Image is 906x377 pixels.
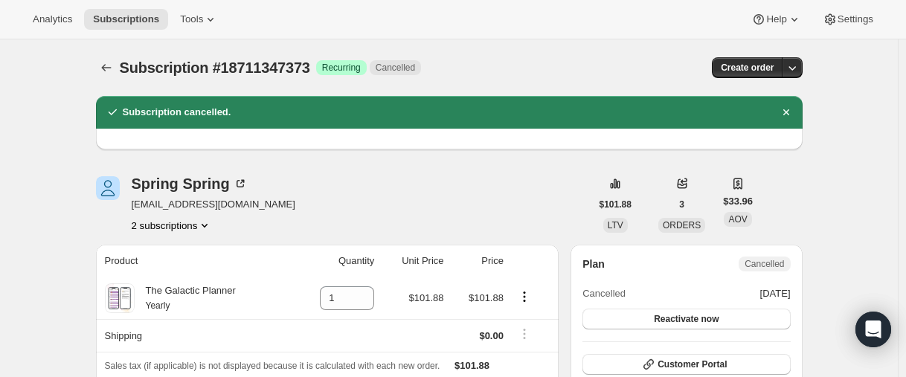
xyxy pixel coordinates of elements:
[96,176,120,200] span: Spring Spring
[132,197,295,212] span: [EMAIL_ADDRESS][DOMAIN_NAME]
[721,62,774,74] span: Create order
[105,361,440,371] span: Sales tax (if applicable) is not displayed because it is calculated with each new order.
[180,13,203,25] span: Tools
[670,194,693,215] button: 3
[322,62,361,74] span: Recurring
[766,13,786,25] span: Help
[33,13,72,25] span: Analytics
[132,218,213,233] button: Product actions
[171,9,227,30] button: Tools
[135,283,236,313] div: The Galactic Planner
[96,57,117,78] button: Subscriptions
[582,286,626,301] span: Cancelled
[582,309,790,329] button: Reactivate now
[513,289,536,305] button: Product actions
[469,292,504,303] span: $101.88
[855,312,891,347] div: Open Intercom Messenger
[513,326,536,342] button: Shipping actions
[728,214,747,225] span: AOV
[96,319,293,352] th: Shipping
[449,245,508,277] th: Price
[376,62,415,74] span: Cancelled
[663,220,701,231] span: ORDERS
[591,194,640,215] button: $101.88
[582,354,790,375] button: Customer Portal
[120,59,310,76] span: Subscription #18711347373
[293,245,379,277] th: Quantity
[106,283,132,313] img: product img
[608,220,623,231] span: LTV
[814,9,882,30] button: Settings
[679,199,684,210] span: 3
[760,286,791,301] span: [DATE]
[454,360,489,371] span: $101.88
[712,57,783,78] button: Create order
[723,194,753,209] span: $33.96
[146,300,170,311] small: Yearly
[409,292,444,303] span: $101.88
[742,9,810,30] button: Help
[479,330,504,341] span: $0.00
[84,9,168,30] button: Subscriptions
[658,358,727,370] span: Customer Portal
[132,176,248,191] div: Spring Spring
[745,258,784,270] span: Cancelled
[123,105,231,120] h2: Subscription cancelled.
[96,245,293,277] th: Product
[93,13,159,25] span: Subscriptions
[654,313,719,325] span: Reactivate now
[838,13,873,25] span: Settings
[600,199,632,210] span: $101.88
[379,245,448,277] th: Unit Price
[24,9,81,30] button: Analytics
[582,257,605,271] h2: Plan
[776,102,797,123] button: Dismiss notification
